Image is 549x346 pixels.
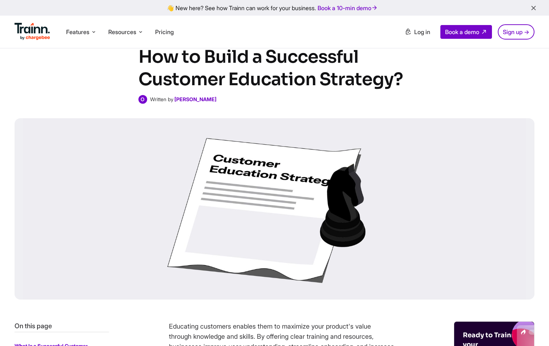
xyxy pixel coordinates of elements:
a: Sign up → [498,24,534,40]
span: Written by [150,96,173,102]
p: On this page [15,321,109,330]
a: Log in [400,25,435,38]
span: Book a demo [445,28,479,36]
img: Trainn Logo [15,23,50,40]
span: Resources [108,28,136,36]
a: Book a demo [440,25,492,39]
span: Log in [414,28,430,36]
iframe: Chat Widget [513,311,549,346]
a: Pricing [155,28,174,36]
span: Features [66,28,89,36]
a: [PERSON_NAME] [174,96,217,102]
div: 👋 New here? See how Trainn can work for your business. [4,4,545,11]
h1: How to Build a Successful Customer Education Strategy? [138,46,411,91]
span: O [138,95,147,104]
a: Book a 10-min demo [316,3,379,13]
